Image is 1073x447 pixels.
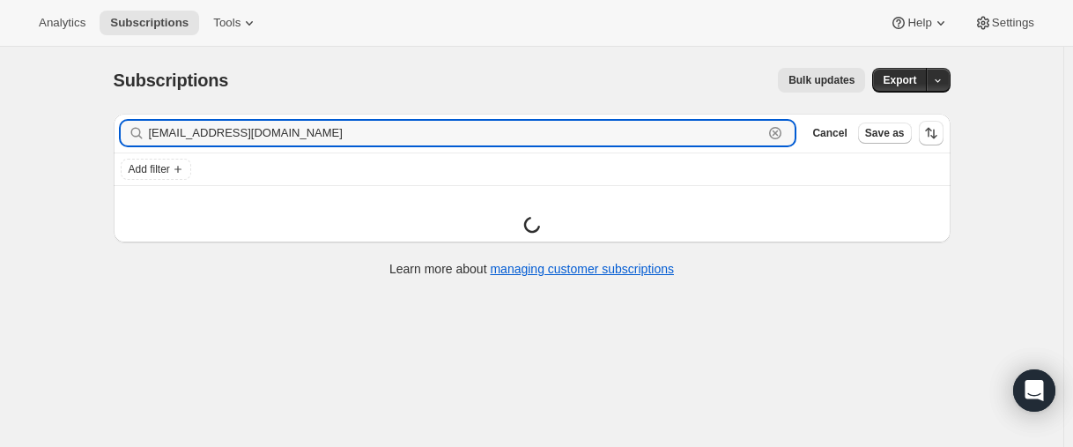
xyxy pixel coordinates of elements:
p: Learn more about [389,260,674,278]
button: Subscriptions [100,11,199,35]
span: Save as [865,126,905,140]
a: managing customer subscriptions [490,262,674,276]
span: Export [883,73,916,87]
span: Subscriptions [114,71,229,90]
button: Tools [203,11,269,35]
div: Open Intercom Messenger [1013,369,1055,412]
button: Analytics [28,11,96,35]
span: Subscriptions [110,16,189,30]
input: Filter subscribers [149,121,764,145]
span: Settings [992,16,1034,30]
button: Add filter [121,159,191,180]
span: Tools [213,16,240,30]
button: Export [872,68,927,93]
button: Sort the results [919,121,943,145]
span: Cancel [812,126,847,140]
span: Bulk updates [788,73,855,87]
button: Settings [964,11,1045,35]
span: Add filter [129,162,170,176]
button: Bulk updates [778,68,865,93]
button: Save as [858,123,912,144]
span: Help [907,16,931,30]
button: Cancel [805,123,854,144]
span: Analytics [39,16,85,30]
button: Help [879,11,959,35]
button: Clear [766,124,784,142]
